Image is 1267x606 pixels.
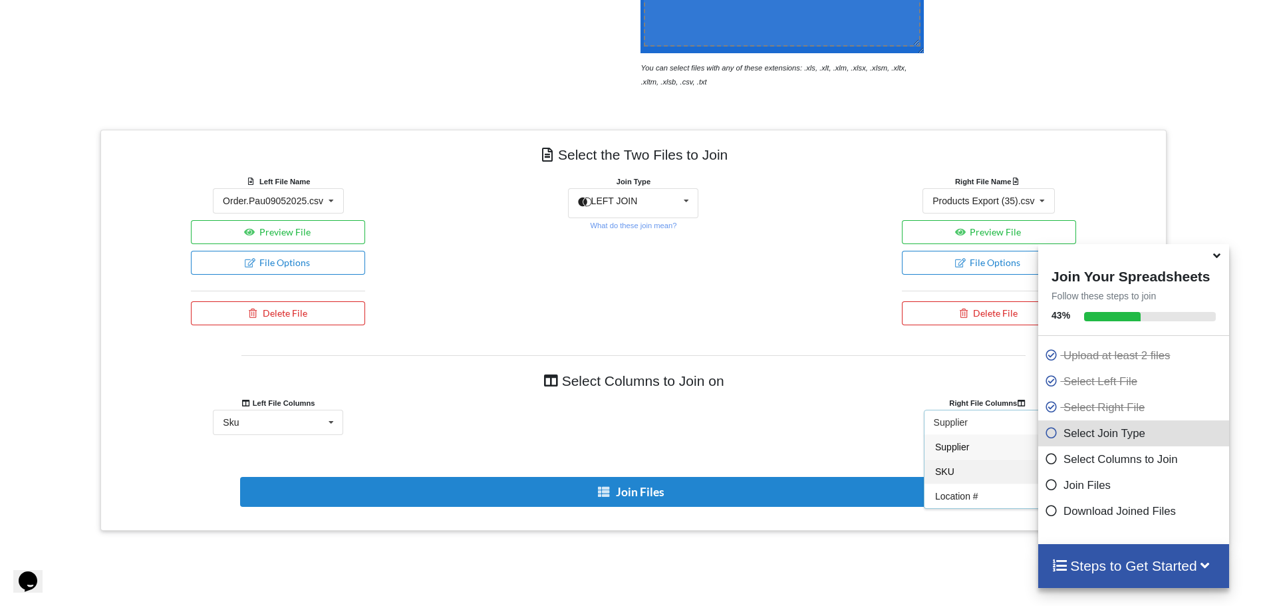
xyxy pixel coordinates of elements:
[191,251,365,275] button: File Options
[902,251,1076,275] button: File Options
[617,178,650,186] b: Join Type
[1045,347,1226,364] p: Upload at least 2 files
[955,178,1022,186] b: Right File Name
[591,196,638,206] span: LEFT JOIN
[1052,310,1070,321] b: 43 %
[935,466,954,477] span: SKU
[110,140,1157,170] h4: Select the Two Files to Join
[1045,399,1226,416] p: Select Right File
[1045,451,1226,468] p: Select Columns to Join
[934,418,968,427] div: Supplier
[1045,477,1226,494] p: Join Files
[590,222,676,229] small: What do these join mean?
[935,491,978,502] span: Location #
[902,220,1076,244] button: Preview File
[241,366,1026,396] h4: Select Columns to Join on
[949,399,1028,407] b: Right File Columns
[932,196,1034,206] div: Products Export (35).csv
[1038,265,1229,285] h4: Join Your Spreadsheets
[902,301,1076,325] button: Delete File
[191,220,365,244] button: Preview File
[935,442,969,452] span: Supplier
[13,553,56,593] iframe: chat widget
[191,301,365,325] button: Delete File
[1045,503,1226,520] p: Download Joined Files
[259,178,310,186] b: Left File Name
[1045,425,1226,442] p: Select Join Type
[640,64,907,86] i: You can select files with any of these extensions: .xls, .xlt, .xlm, .xlsx, .xlsm, .xltx, .xltm, ...
[1052,557,1216,574] h4: Steps to Get Started
[1045,373,1226,390] p: Select Left File
[241,399,315,407] b: Left File Columns
[1038,289,1229,303] p: Follow these steps to join
[223,196,323,206] div: Order.Pau09052025.csv
[223,418,239,427] div: Sku
[240,477,1024,507] button: Join Files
